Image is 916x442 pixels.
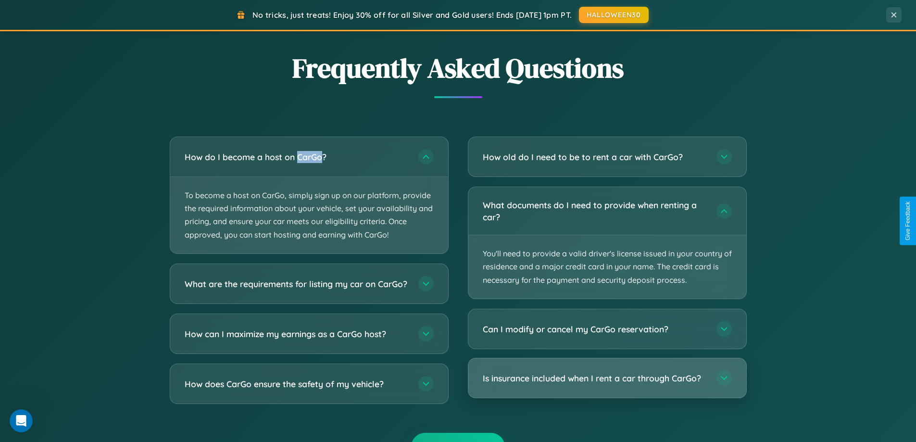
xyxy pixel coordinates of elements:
[185,151,409,163] h3: How do I become a host on CarGo?
[185,278,409,290] h3: What are the requirements for listing my car on CarGo?
[170,50,747,87] h2: Frequently Asked Questions
[483,199,707,223] h3: What documents do I need to provide when renting a car?
[904,202,911,240] div: Give Feedback
[10,409,33,432] iframe: Intercom live chat
[252,10,572,20] span: No tricks, just treats! Enjoy 30% off for all Silver and Gold users! Ends [DATE] 1pm PT.
[185,328,409,340] h3: How can I maximize my earnings as a CarGo host?
[579,7,649,23] button: HALLOWEEN30
[483,151,707,163] h3: How old do I need to be to rent a car with CarGo?
[468,235,746,299] p: You'll need to provide a valid driver's license issued in your country of residence and a major c...
[483,372,707,384] h3: Is insurance included when I rent a car through CarGo?
[185,378,409,390] h3: How does CarGo ensure the safety of my vehicle?
[170,177,448,253] p: To become a host on CarGo, simply sign up on our platform, provide the required information about...
[483,323,707,335] h3: Can I modify or cancel my CarGo reservation?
